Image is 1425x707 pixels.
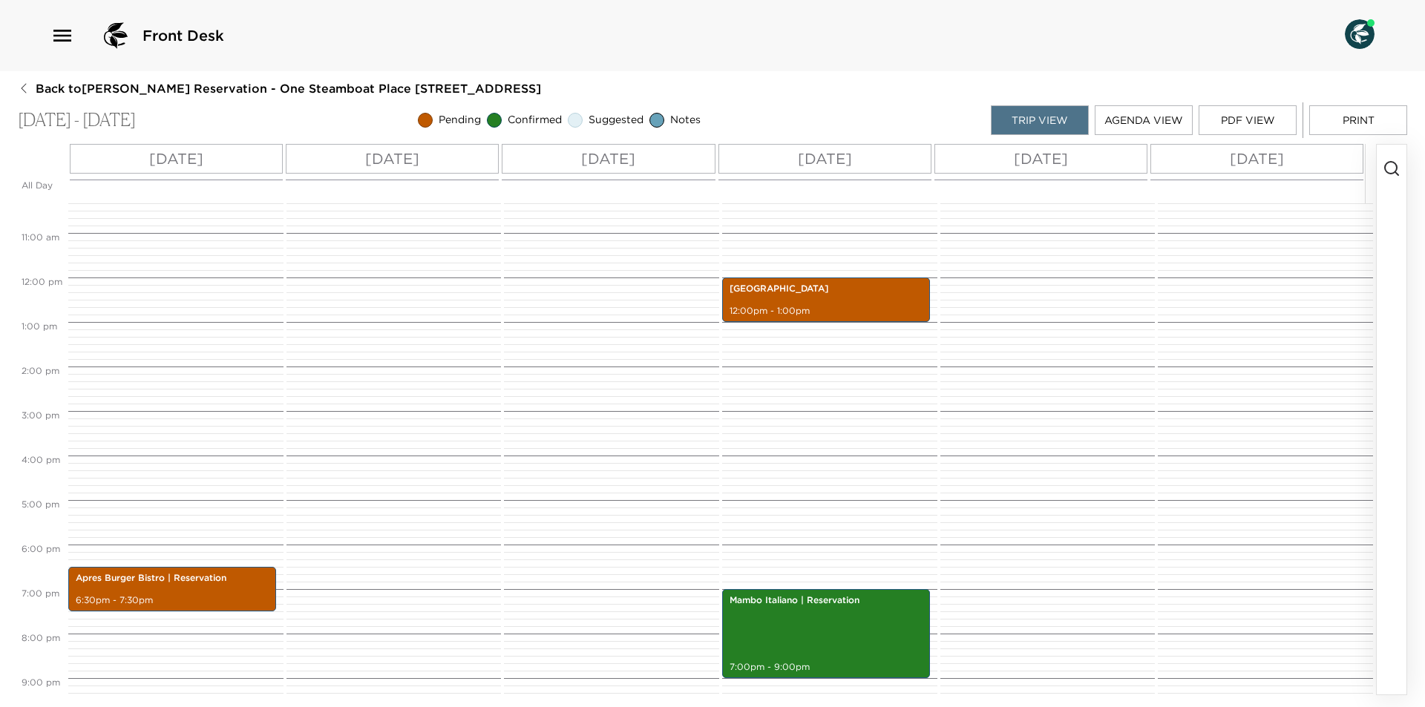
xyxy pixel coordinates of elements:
div: Apres Burger Bistro | Reservation6:30pm - 7:30pm [68,567,276,611]
button: [DATE] [934,144,1147,174]
button: Trip View [991,105,1089,135]
span: 2:00 PM [18,365,63,376]
span: 3:00 PM [18,410,63,421]
img: User [1345,19,1375,49]
p: [DATE] [365,148,419,170]
span: 12:00 PM [18,276,66,287]
div: [GEOGRAPHIC_DATA]12:00pm - 1:00pm [722,277,930,322]
span: 7:00 PM [18,588,63,599]
span: Suggested [589,113,643,128]
span: 9:00 PM [18,677,64,688]
span: Back to [PERSON_NAME] Reservation - One Steamboat Place [STREET_ADDRESS] [36,80,541,96]
span: 5:00 PM [18,499,63,510]
p: 6:30pm - 7:30pm [76,594,269,607]
p: Mambo Italiano | Reservation [730,594,923,607]
p: [DATE] [1014,148,1068,170]
p: [DATE] [798,148,852,170]
p: Apres Burger Bistro | Reservation [76,572,269,585]
span: Front Desk [142,25,224,46]
button: Agenda View [1095,105,1193,135]
span: 11:00 AM [18,231,63,243]
span: 8:00 PM [18,632,64,643]
span: 1:00 PM [18,320,61,332]
button: Print [1309,105,1407,135]
span: Pending [439,113,481,128]
p: [DATE] [149,148,203,170]
button: Back to[PERSON_NAME] Reservation - One Steamboat Place [STREET_ADDRESS] [18,80,541,96]
span: Notes [670,113,701,128]
p: [GEOGRAPHIC_DATA] [730,283,923,295]
p: [DATE] [581,148,635,170]
span: Confirmed [508,113,562,128]
button: [DATE] [1150,144,1363,174]
span: 6:00 PM [18,543,64,554]
button: PDF View [1199,105,1297,135]
span: 4:00 PM [18,454,64,465]
button: [DATE] [70,144,283,174]
button: [DATE] [286,144,499,174]
p: 12:00pm - 1:00pm [730,305,923,318]
p: 7:00pm - 9:00pm [730,661,923,674]
img: logo [98,18,134,53]
button: [DATE] [718,144,931,174]
p: All Day [22,180,65,192]
button: [DATE] [502,144,715,174]
p: [DATE] [1230,148,1284,170]
p: [DATE] - [DATE] [18,110,136,131]
div: Mambo Italiano | Reservation7:00pm - 9:00pm [722,589,930,678]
